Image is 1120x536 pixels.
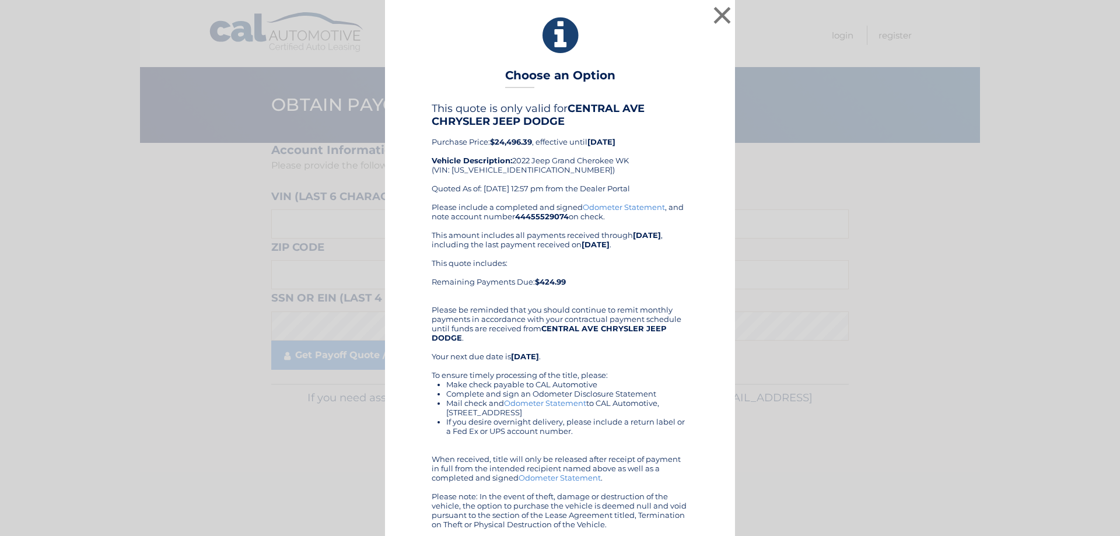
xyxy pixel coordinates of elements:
li: Complete and sign an Odometer Disclosure Statement [446,389,688,398]
b: $424.99 [535,277,566,286]
li: Make check payable to CAL Automotive [446,380,688,389]
h3: Choose an Option [505,68,615,89]
b: 44455529074 [515,212,569,221]
div: This quote includes: Remaining Payments Due: [432,258,688,296]
a: Odometer Statement [583,202,665,212]
b: [DATE] [582,240,610,249]
button: × [710,3,734,27]
div: Purchase Price: , effective until 2022 Jeep Grand Cherokee WK (VIN: [US_VEHICLE_IDENTIFICATION_NU... [432,102,688,202]
a: Odometer Statement [504,398,586,408]
h4: This quote is only valid for [432,102,688,128]
li: Mail check and to CAL Automotive, [STREET_ADDRESS] [446,398,688,417]
strong: Vehicle Description: [432,156,512,165]
a: Odometer Statement [519,473,601,482]
b: [DATE] [587,137,615,146]
b: CENTRAL AVE CHRYSLER JEEP DODGE [432,324,667,342]
b: $24,496.39 [490,137,532,146]
li: If you desire overnight delivery, please include a return label or a Fed Ex or UPS account number. [446,417,688,436]
div: Please include a completed and signed , and note account number on check. This amount includes al... [432,202,688,529]
b: [DATE] [511,352,539,361]
b: CENTRAL AVE CHRYSLER JEEP DODGE [432,102,645,128]
b: [DATE] [633,230,661,240]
